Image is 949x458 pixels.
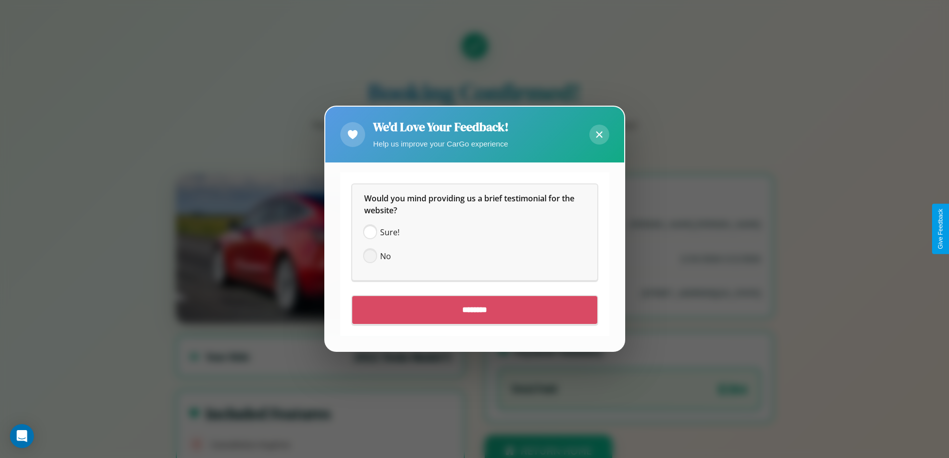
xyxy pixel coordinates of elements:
[380,227,400,239] span: Sure!
[373,137,509,151] p: Help us improve your CarGo experience
[10,424,34,448] div: Open Intercom Messenger
[380,251,391,263] span: No
[937,209,944,249] div: Give Feedback
[364,193,576,216] span: Would you mind providing us a brief testimonial for the website?
[373,119,509,135] h2: We'd Love Your Feedback!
